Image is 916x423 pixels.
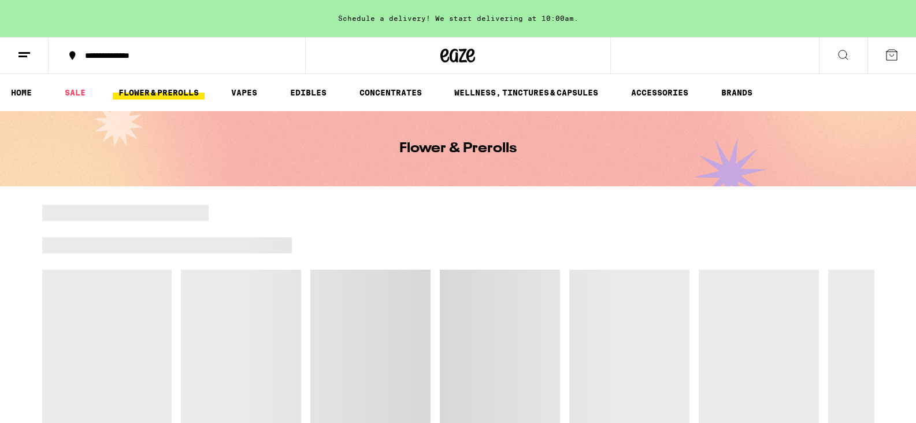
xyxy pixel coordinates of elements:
a: VAPES [225,86,263,100]
a: ACCESSORIES [625,86,694,100]
a: SALE [59,86,91,100]
a: EDIBLES [284,86,332,100]
a: WELLNESS, TINCTURES & CAPSULES [448,86,604,100]
h1: Flower & Prerolls [399,142,517,156]
a: BRANDS [715,86,758,100]
a: HOME [5,86,38,100]
a: FLOWER & PREROLLS [113,86,205,100]
a: CONCENTRATES [354,86,428,100]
